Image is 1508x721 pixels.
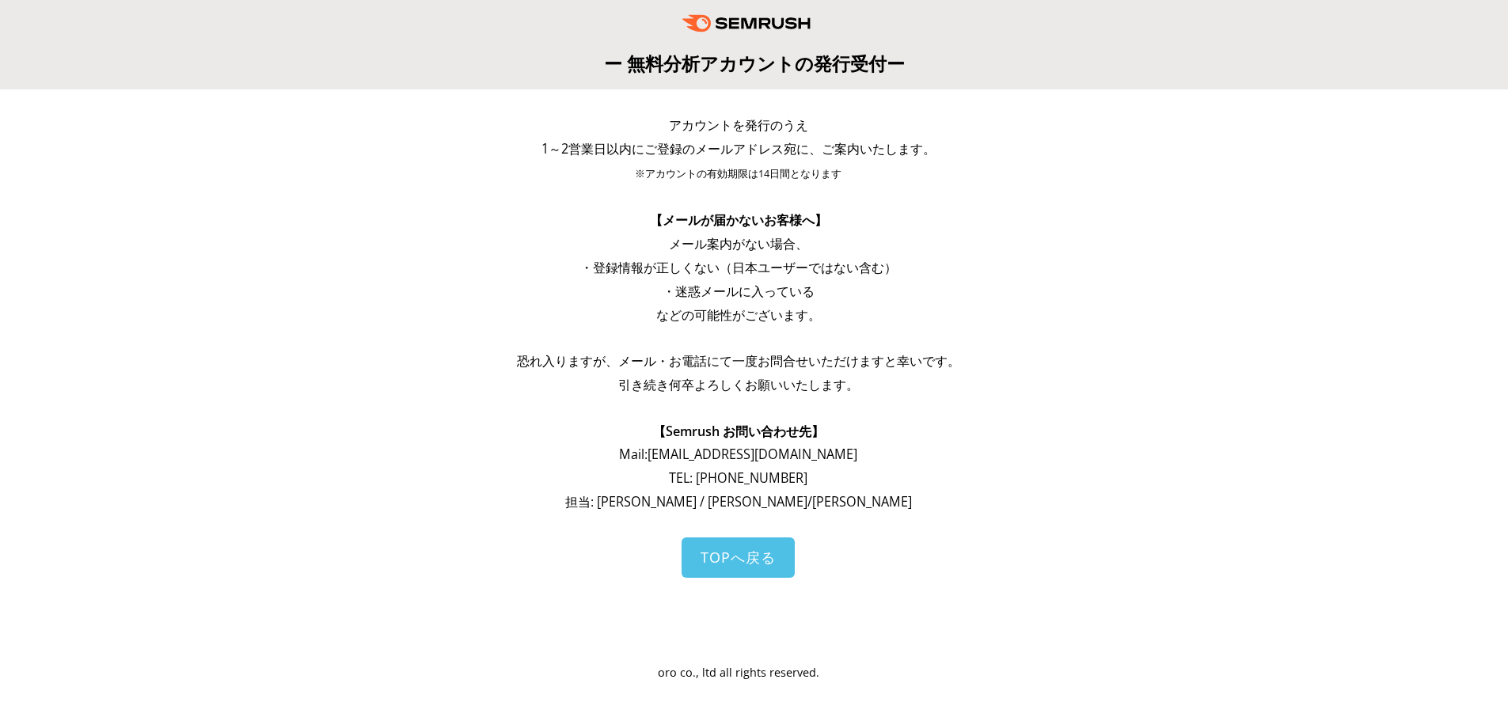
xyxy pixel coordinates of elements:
[517,352,960,370] span: 恐れ入りますが、メール・お電話にて一度お問合せいただけますと幸いです。
[619,446,857,463] span: Mail: [EMAIL_ADDRESS][DOMAIN_NAME]
[580,259,897,276] span: ・登録情報が正しくない（日本ユーザーではない含む）
[658,665,819,680] span: oro co., ltd all rights reserved.
[604,51,905,76] span: ー 無料分析アカウントの発行受付ー
[635,167,841,180] span: ※アカウントの有効期限は14日間となります
[669,469,807,487] span: TEL: [PHONE_NUMBER]
[701,548,776,567] span: TOPへ戻る
[541,140,936,157] span: 1～2営業日以内にご登録のメールアドレス宛に、ご案内いたします。
[669,235,808,252] span: メール案内がない場合、
[618,376,859,393] span: 引き続き何卒よろしくお願いいたします。
[669,116,808,134] span: アカウントを発行のうえ
[656,306,821,324] span: などの可能性がございます。
[682,537,795,578] a: TOPへ戻る
[653,423,824,440] span: 【Semrush お問い合わせ先】
[663,283,815,300] span: ・迷惑メールに入っている
[650,211,827,229] span: 【メールが届かないお客様へ】
[565,493,912,510] span: 担当: [PERSON_NAME] / [PERSON_NAME]/[PERSON_NAME]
